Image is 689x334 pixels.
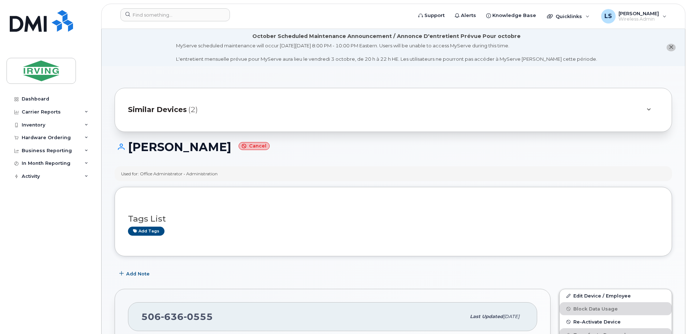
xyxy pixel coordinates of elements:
small: Cancel [239,142,270,150]
h3: Tags List [128,214,659,223]
button: Re-Activate Device [560,315,672,328]
button: Add Note [115,267,156,280]
button: Block Data Usage [560,302,672,315]
div: Used for: Office Administrator • Administration [121,171,218,177]
span: Add Note [126,270,150,277]
span: 506 [141,311,213,322]
span: Similar Devices [128,104,187,115]
span: Re-Activate Device [573,319,621,325]
button: close notification [667,44,676,51]
span: Last updated [470,314,503,319]
a: Edit Device / Employee [560,289,672,302]
span: [DATE] [503,314,519,319]
div: MyServe scheduled maintenance will occur [DATE][DATE] 8:00 PM - 10:00 PM Eastern. Users will be u... [176,42,597,63]
a: Add tags [128,227,164,236]
span: 636 [161,311,184,322]
span: (2) [188,104,198,115]
h1: [PERSON_NAME] [115,141,672,153]
span: 0555 [184,311,213,322]
div: October Scheduled Maintenance Announcement / Annonce D'entretient Prévue Pour octobre [252,33,521,40]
